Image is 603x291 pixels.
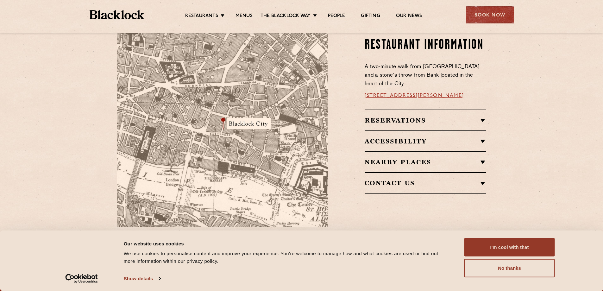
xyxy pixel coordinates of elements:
[328,13,345,20] a: People
[365,37,486,53] h2: Restaurant Information
[261,13,311,20] a: The Blacklock Way
[396,13,422,20] a: Our News
[365,179,486,187] h2: Contact Us
[466,6,514,23] div: Book Now
[124,274,160,283] a: Show details
[365,63,486,88] p: A two-minute walk from [GEOGRAPHIC_DATA] and a stone’s throw from Bank located in the heart of th...
[365,93,464,98] a: [STREET_ADDRESS][PERSON_NAME]
[365,158,486,166] h2: Nearby Places
[124,250,450,265] div: We use cookies to personalise content and improve your experience. You're welcome to manage how a...
[185,13,218,20] a: Restaurants
[464,238,555,256] button: I'm cool with that
[54,274,109,283] a: Usercentrics Cookiebot - opens in a new window
[365,137,486,145] h2: Accessibility
[90,10,144,19] img: BL_Textured_Logo-footer-cropped.svg
[124,240,450,247] div: Our website uses cookies
[236,13,253,20] a: Menus
[260,168,349,227] img: svg%3E
[464,259,555,277] button: No thanks
[361,13,380,20] a: Gifting
[365,117,486,124] h2: Reservations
